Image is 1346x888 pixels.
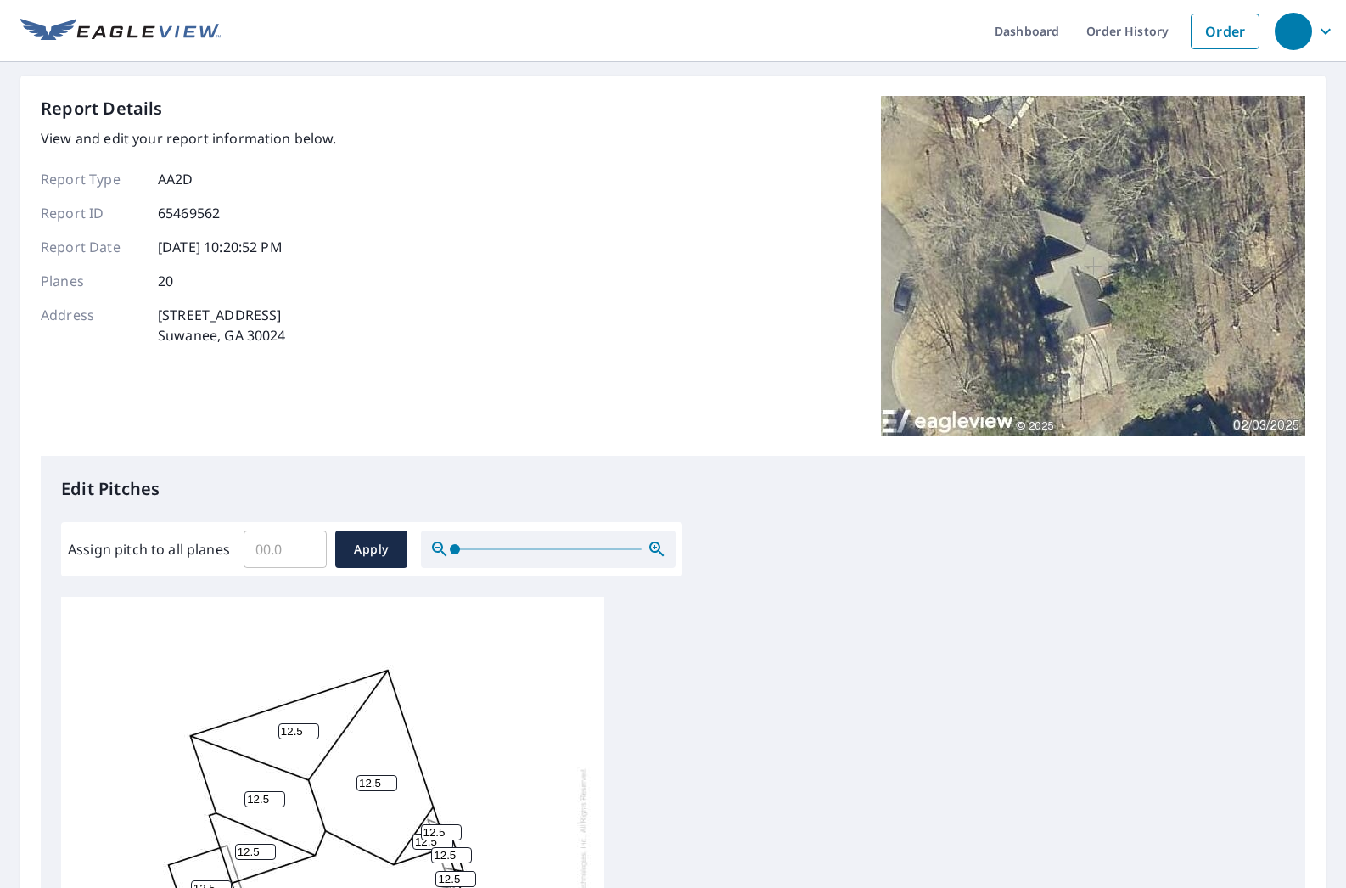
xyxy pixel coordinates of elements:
[158,305,286,346] p: [STREET_ADDRESS] Suwanee, GA 30024
[41,305,143,346] p: Address
[158,237,283,257] p: [DATE] 10:20:52 PM
[244,525,327,573] input: 00.0
[41,169,143,189] p: Report Type
[61,476,1285,502] p: Edit Pitches
[41,96,163,121] p: Report Details
[20,19,221,44] img: EV Logo
[335,531,407,568] button: Apply
[158,271,173,291] p: 20
[41,128,337,149] p: View and edit your report information below.
[158,169,193,189] p: AA2D
[158,203,220,223] p: 65469562
[68,539,230,559] label: Assign pitch to all planes
[41,237,143,257] p: Report Date
[41,271,143,291] p: Planes
[349,539,394,560] span: Apply
[1191,14,1259,49] a: Order
[41,203,143,223] p: Report ID
[881,96,1305,436] img: Top image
